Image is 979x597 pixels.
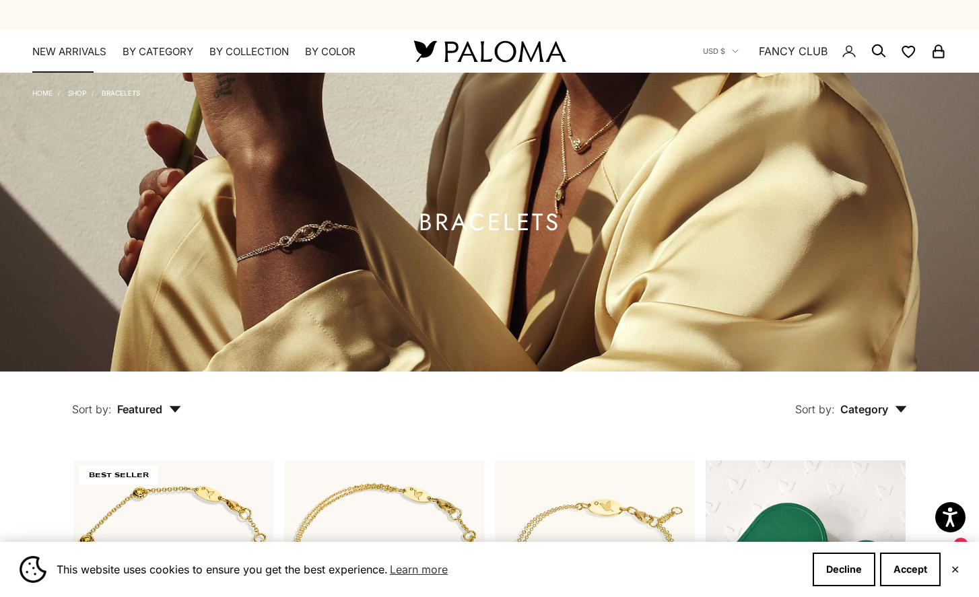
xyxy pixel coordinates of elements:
[32,89,53,97] a: Home
[951,565,959,573] button: Close
[209,45,289,59] summary: By Collection
[880,553,941,586] button: Accept
[79,466,158,485] span: BEST SELLER
[795,402,835,416] span: Sort by:
[388,559,450,580] a: Learn more
[703,45,725,57] span: USD $
[813,553,875,586] button: Decline
[419,214,561,231] h1: Bracelets
[20,556,46,583] img: Cookie banner
[123,45,193,59] summary: By Category
[764,372,938,428] button: Sort by: Category
[68,89,86,97] a: Shop
[57,559,802,580] span: This website uses cookies to ensure you get the best experience.
[102,89,140,97] a: Bracelets
[72,402,112,416] span: Sort by:
[32,86,140,97] nav: Breadcrumb
[117,402,181,416] span: Featured
[703,30,947,73] nav: Secondary navigation
[305,45,356,59] summary: By Color
[703,45,739,57] button: USD $
[759,42,828,60] a: FANCY CLUB
[32,45,382,59] nav: Primary navigation
[41,372,212,428] button: Sort by: Featured
[840,402,907,416] span: Category
[32,45,106,59] a: NEW ARRIVALS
